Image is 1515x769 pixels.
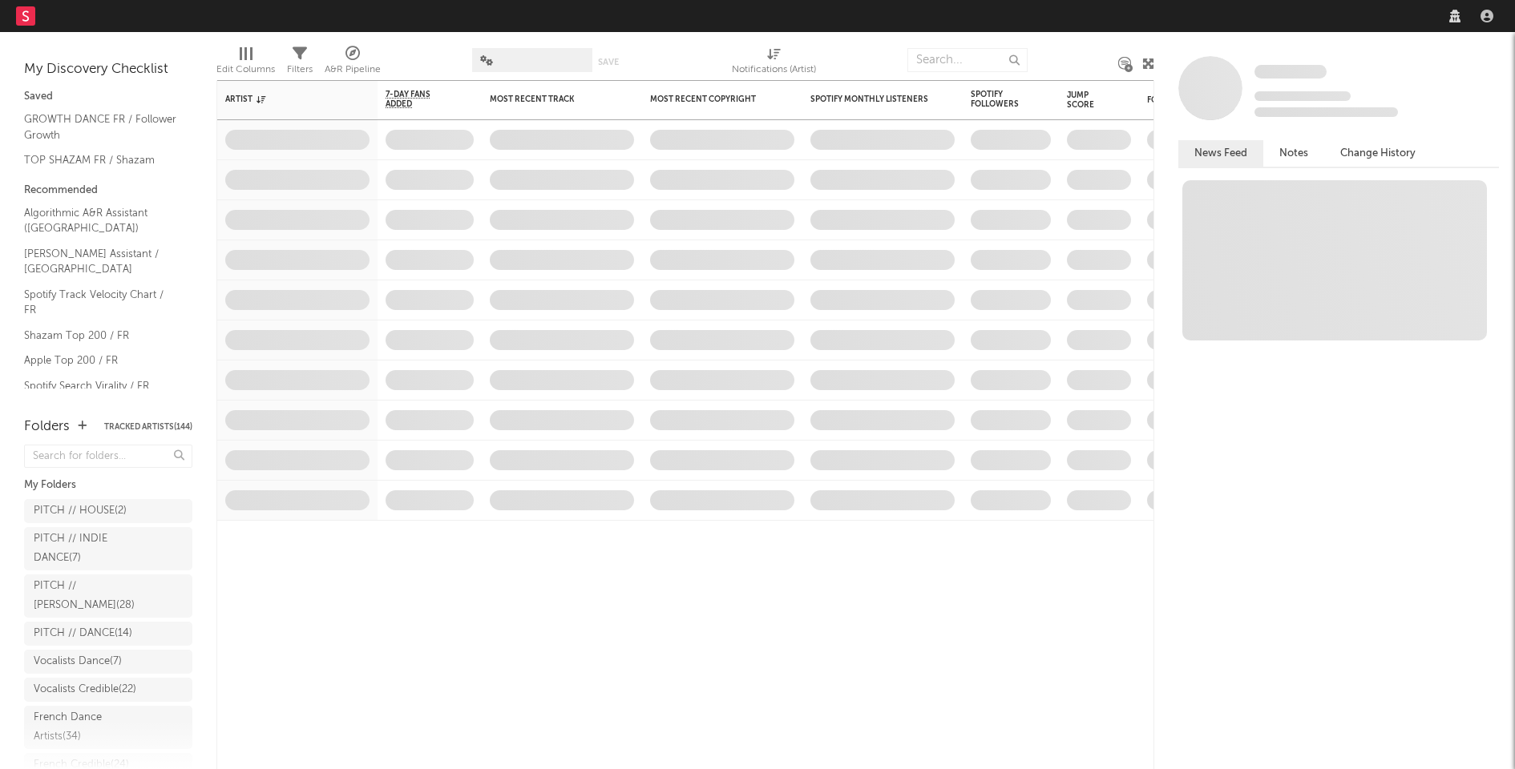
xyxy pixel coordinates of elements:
[216,60,275,79] div: Edit Columns
[24,377,176,395] a: Spotify Search Virality / FR
[24,111,176,143] a: GROWTH DANCE FR / Follower Growth
[24,476,192,495] div: My Folders
[598,58,619,66] button: Save
[24,151,176,169] a: TOP SHAZAM FR / Shazam
[1254,91,1351,101] span: Tracking Since: [DATE]
[1254,65,1327,79] span: Some Artist
[1263,140,1324,167] button: Notes
[1178,140,1263,167] button: News Feed
[34,652,122,671] div: Vocalists Dance ( 7 )
[1147,95,1267,105] div: Folders
[24,650,192,674] a: Vocalists Dance(7)
[24,417,70,437] div: Folders
[24,706,192,749] a: French Dance Artists(34)
[24,678,192,702] a: Vocalists Credible(22)
[325,40,381,87] div: A&R Pipeline
[24,352,176,369] a: Apple Top 200 / FR
[34,501,127,521] div: PITCH // HOUSE ( 2 )
[34,708,147,747] div: French Dance Artists ( 34 )
[24,204,176,237] a: Algorithmic A&R Assistant ([GEOGRAPHIC_DATA])
[1254,107,1398,117] span: 0 fans last week
[24,445,192,468] input: Search for folders...
[732,40,816,87] div: Notifications (Artist)
[24,527,192,570] a: PITCH // INDIE DANCE(7)
[24,181,192,200] div: Recommended
[386,90,450,109] span: 7-Day Fans Added
[287,60,313,79] div: Filters
[216,40,275,87] div: Edit Columns
[1254,64,1327,80] a: Some Artist
[325,60,381,79] div: A&R Pipeline
[104,423,192,431] button: Tracked Artists(144)
[24,327,176,344] a: Shazam Top 200 / FR
[24,245,176,278] a: [PERSON_NAME] Assistant / [GEOGRAPHIC_DATA]
[34,680,136,699] div: Vocalists Credible ( 22 )
[24,622,192,646] a: PITCH // DANCE(14)
[1324,140,1432,167] button: Change History
[907,48,1028,72] input: Search...
[490,95,610,104] div: Most Recent Track
[24,574,192,618] a: PITCH // [PERSON_NAME](28)
[24,87,192,107] div: Saved
[810,95,931,104] div: Spotify Monthly Listeners
[24,60,192,79] div: My Discovery Checklist
[971,90,1027,109] div: Spotify Followers
[34,529,147,568] div: PITCH // INDIE DANCE ( 7 )
[24,286,176,319] a: Spotify Track Velocity Chart / FR
[650,95,770,104] div: Most Recent Copyright
[287,40,313,87] div: Filters
[34,624,132,643] div: PITCH // DANCE ( 14 )
[24,499,192,523] a: PITCH // HOUSE(2)
[225,95,345,104] div: Artist
[732,60,816,79] div: Notifications (Artist)
[1067,91,1107,110] div: Jump Score
[34,577,147,615] div: PITCH // [PERSON_NAME] ( 28 )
